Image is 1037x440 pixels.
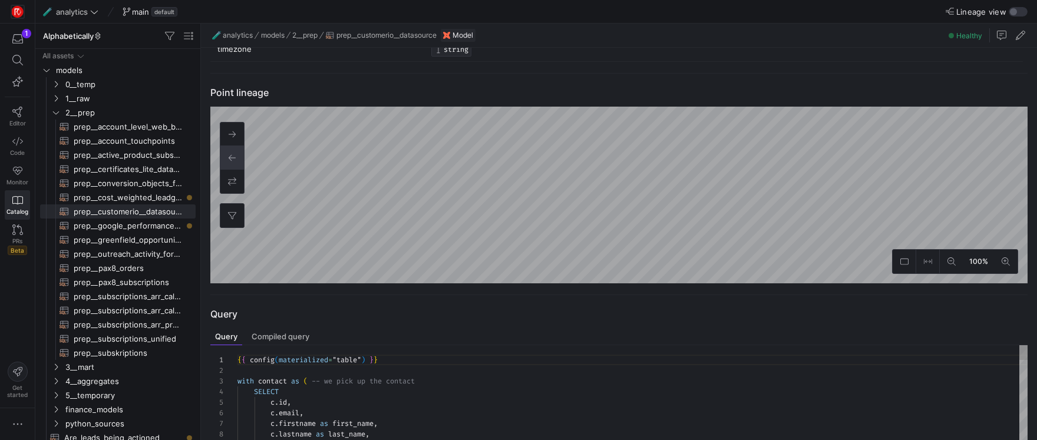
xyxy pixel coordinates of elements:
[40,261,196,275] a: prep__pax8_orders​​​​​​​​​​
[40,120,196,134] a: prep__account_level_web_browsing​​​​​​​​​​
[74,304,182,317] span: prep__subscriptions_arr_calculations​​​​​​​​​​
[5,102,30,131] a: Editor
[40,303,196,317] a: prep__subscriptions_arr_calculations​​​​​​​​​​
[40,303,196,317] div: Press SPACE to select this row.
[74,148,182,162] span: prep__active_product_subscriptions​​​​​​​​​​
[74,163,182,176] span: prep__certificates_lite_data_with_account_info​​​​​​​​​​
[270,398,275,407] span: c
[40,204,196,219] a: prep__customerio__datasource​​​​​​​​​​
[261,31,285,39] span: models
[132,7,149,16] span: main
[215,333,237,340] span: Query
[332,355,361,365] span: "table"
[40,148,196,162] a: prep__active_product_subscriptions​​​​​​​​​​
[365,429,369,439] span: ,
[5,357,30,403] button: Getstarted
[40,247,196,261] a: prep__outreach_activity_for_sdrs​​​​​​​​​​
[374,355,378,365] span: }
[40,162,196,176] a: prep__certificates_lite_data_with_account_info​​​​​​​​​​
[10,149,25,156] span: Code
[74,219,182,233] span: prep__google_performance_analysis​​​​​​​​​​
[5,131,30,161] a: Code
[250,355,275,365] span: config
[74,332,182,346] span: prep__subscriptions_unified​​​​​​​​​​
[290,28,319,42] button: 2__prep
[361,355,365,365] span: )
[444,45,468,54] span: STRING
[279,398,287,407] span: id
[40,317,196,332] div: Press SPACE to select this row.
[279,429,312,439] span: lastname
[270,408,275,418] span: c
[151,7,177,16] span: default
[275,408,279,418] span: .
[40,77,196,91] div: Press SPACE to select this row.
[40,233,196,247] a: prep__greenfield_opportunity_touchpoints​​​​​​​​​​
[74,276,182,289] span: prep__pax8_subscriptions​​​​​​​​​​
[40,204,196,219] div: Press SPACE to select this row.
[5,190,30,220] a: Catalog
[332,419,374,428] span: first_name
[65,92,194,105] span: 1__raw
[74,247,182,261] span: prep__outreach_activity_for_sdrs​​​​​​​​​​
[252,333,309,340] span: Compiled query
[212,31,220,39] span: 🧪
[74,318,182,332] span: prep__subscriptions_arr_processing​​​​​​​​​​
[210,37,1023,62] div: Press SPACE to select this row.
[316,429,324,439] span: as
[40,63,196,77] div: Press SPACE to select this row.
[40,219,196,233] a: prep__google_performance_analysis​​​​​​​​​​
[40,176,196,190] div: Press SPACE to select this row.
[65,78,194,91] span: 0__temp
[324,28,438,42] button: prep__customerio__datasource
[279,408,299,418] span: email
[40,388,196,402] div: Press SPACE to select this row.
[40,49,196,63] div: Press SPACE to select this row.
[56,7,88,16] span: analytics
[303,376,308,386] span: (
[65,375,194,388] span: 4__aggregates
[65,403,194,416] span: finance_models
[40,176,196,190] a: prep__conversion_objects_for_visualisations_compatibility​​​​​​​​​​
[237,376,254,386] span: with
[40,4,101,19] button: 🧪analytics
[9,120,26,127] span: Editor
[210,28,255,42] button: 🧪analytics
[40,134,196,148] div: Press SPACE to select this row.
[65,106,194,120] span: 2__prep
[956,31,982,40] span: Healthy
[40,105,196,120] div: Press SPACE to select this row.
[40,332,196,346] a: prep__subscriptions_unified​​​​​​​​​​
[74,205,182,219] span: prep__customerio__datasource​​​​​​​​​​
[237,355,242,365] span: {
[210,85,269,100] h3: Point lineage
[40,275,196,289] div: Press SPACE to select this row.
[40,317,196,332] a: prep__subscriptions_arr_processing​​​​​​​​​​
[453,31,473,39] span: Model
[65,360,194,374] span: 3__mart
[217,38,419,61] p: timezone
[74,191,182,204] span: prep__cost_weighted_leadgen_performance​​​​​​​​​​
[320,419,328,428] span: as
[40,374,196,388] div: Press SPACE to select this row.
[74,177,182,190] span: prep__conversion_objects_for_visualisations_compatibility​​​​​​​​​​
[6,178,28,186] span: Monitor
[40,261,196,275] div: Press SPACE to select this row.
[292,31,318,39] span: 2__prep
[40,91,196,105] div: Press SPACE to select this row.
[40,162,196,176] div: Press SPACE to select this row.
[40,416,196,431] div: Press SPACE to select this row.
[279,355,328,365] span: materialized
[328,355,332,365] span: =
[275,429,279,439] span: .
[40,219,196,233] div: Press SPACE to select this row.
[40,190,196,204] div: Press SPACE to select this row.
[74,290,182,303] span: prep__subscriptions_arr_calculations_distributors​​​​​​​​​​
[74,233,182,247] span: prep__greenfield_opportunity_touchpoints​​​​​​​​​​
[369,355,374,365] span: }
[279,419,316,428] span: firstname
[74,120,182,134] span: prep__account_level_web_browsing​​​​​​​​​​
[258,376,287,386] span: contact
[40,190,196,204] a: prep__cost_weighted_leadgen_performance​​​​​​​​​​
[40,120,196,134] div: Press SPACE to select this row.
